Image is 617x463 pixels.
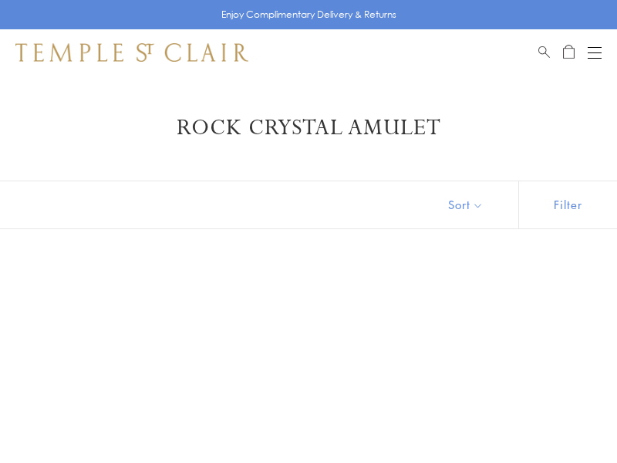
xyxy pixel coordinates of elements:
[538,43,550,62] a: Search
[413,181,518,228] button: Show sort by
[15,43,248,62] img: Temple St. Clair
[563,43,575,62] a: Open Shopping Bag
[39,114,578,142] h1: Rock Crystal Amulet
[518,181,617,228] button: Show filters
[588,43,602,62] button: Open navigation
[221,7,396,22] p: Enjoy Complimentary Delivery & Returns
